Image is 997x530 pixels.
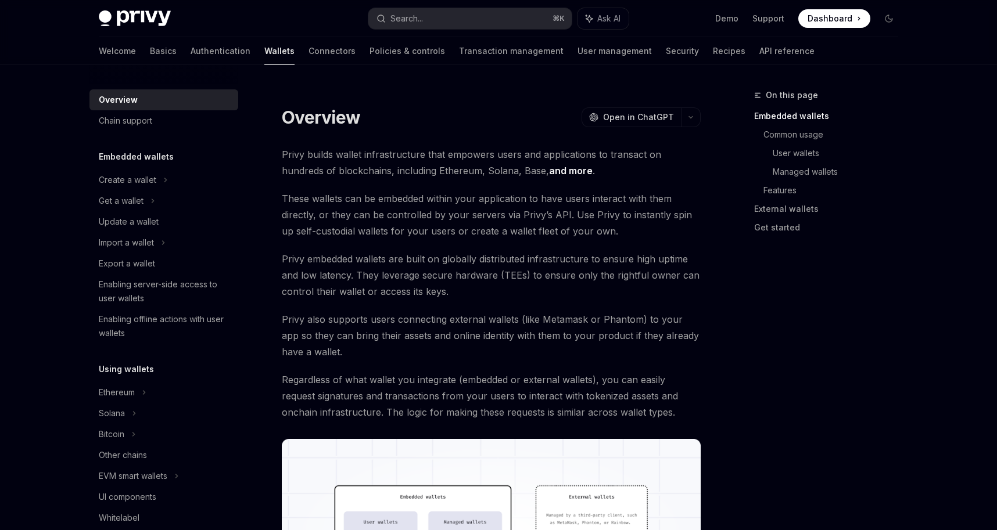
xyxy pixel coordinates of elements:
span: Open in ChatGPT [603,111,674,123]
div: Solana [99,406,125,420]
a: API reference [759,37,815,65]
button: Open in ChatGPT [582,107,681,127]
div: Other chains [99,448,147,462]
div: Bitcoin [99,427,124,441]
a: Authentication [191,37,250,65]
a: Managed wallets [773,163,908,181]
h1: Overview [282,107,360,128]
span: Privy embedded wallets are built on globally distributed infrastructure to ensure high uptime and... [282,251,701,300]
img: dark logo [99,10,171,27]
div: Search... [390,12,423,26]
a: Features [763,181,908,200]
a: Overview [89,89,238,110]
span: On this page [766,88,818,102]
a: Demo [715,13,738,24]
div: Whitelabel [99,511,139,525]
a: Policies & controls [370,37,445,65]
a: Recipes [713,37,745,65]
button: Search...⌘K [368,8,572,29]
button: Ask AI [578,8,629,29]
div: Enabling offline actions with user wallets [99,312,231,340]
div: UI components [99,490,156,504]
div: Update a wallet [99,215,159,229]
h5: Using wallets [99,362,154,376]
a: Whitelabel [89,507,238,528]
span: Dashboard [808,13,852,24]
a: Other chains [89,445,238,466]
span: These wallets can be embedded within your application to have users interact with them directly, ... [282,190,701,239]
a: Security [666,37,699,65]
span: ⌘ K [553,14,565,23]
a: Support [752,13,784,24]
span: Regardless of what wallet you integrate (embedded or external wallets), you can easily request si... [282,372,701,420]
button: Toggle dark mode [880,9,898,28]
a: Enabling server-side access to user wallets [89,274,238,309]
a: Get started [754,218,908,237]
a: and more [549,165,593,177]
a: Welcome [99,37,136,65]
div: Export a wallet [99,257,155,271]
a: Update a wallet [89,211,238,232]
a: Export a wallet [89,253,238,274]
div: Enabling server-side access to user wallets [99,277,231,305]
a: Enabling offline actions with user wallets [89,309,238,344]
a: Basics [150,37,177,65]
a: Dashboard [798,9,870,28]
div: Get a wallet [99,194,144,208]
span: Privy builds wallet infrastructure that empowers users and applications to transact on hundreds o... [282,146,701,179]
div: Chain support [99,114,152,128]
a: UI components [89,486,238,507]
a: Embedded wallets [754,107,908,125]
a: Connectors [309,37,356,65]
div: Ethereum [99,385,135,399]
a: User management [578,37,652,65]
a: External wallets [754,200,908,218]
a: Transaction management [459,37,564,65]
a: Common usage [763,125,908,144]
a: Chain support [89,110,238,131]
div: Create a wallet [99,173,156,187]
span: Privy also supports users connecting external wallets (like Metamask or Phantom) to your app so t... [282,311,701,360]
span: Ask AI [597,13,621,24]
div: EVM smart wallets [99,469,167,483]
a: User wallets [773,144,908,163]
h5: Embedded wallets [99,150,174,164]
div: Overview [99,93,138,107]
a: Wallets [264,37,295,65]
div: Import a wallet [99,236,154,250]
